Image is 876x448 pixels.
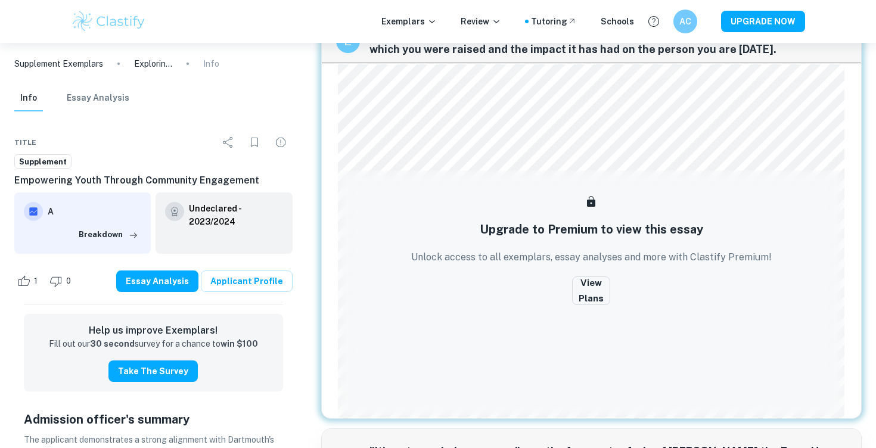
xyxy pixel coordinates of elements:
[67,85,129,111] button: Essay Analysis
[269,130,293,154] div: Report issue
[27,275,44,287] span: 1
[24,410,283,428] h5: Admission officer's summary
[116,270,198,292] button: Essay Analysis
[14,85,43,111] button: Info
[201,270,293,292] a: Applicant Profile
[531,15,577,28] a: Tutoring
[134,57,172,70] p: Exploring Competencies at [GEOGRAPHIC_DATA]: A Path to Self-Discovery
[15,156,71,168] span: Supplement
[572,276,610,305] button: View Plans
[721,11,805,32] button: UPGRADE NOW
[46,272,77,291] div: Dislike
[71,10,147,33] img: Clastify logo
[60,275,77,287] span: 0
[108,360,198,382] button: Take the Survey
[76,226,141,244] button: Breakdown
[203,57,219,70] p: Info
[480,220,703,238] h5: Upgrade to Premium to view this essay
[601,15,634,28] a: Schools
[461,15,501,28] p: Review
[33,323,274,338] h6: Help us improve Exemplars!
[90,339,135,349] strong: 30 second
[14,57,103,70] a: Supplement Exemplars
[220,339,258,349] strong: win $100
[411,250,772,265] p: Unlock access to all exemplars, essay analyses and more with Clastify Premium!
[679,15,692,28] h6: AC
[14,137,36,148] span: Title
[673,10,697,33] button: AC
[49,338,258,351] p: Fill out our survey for a chance to
[381,15,437,28] p: Exemplars
[243,130,266,154] div: Bookmark
[644,11,664,32] button: Help and Feedback
[14,173,293,188] h6: Empowering Youth Through Community Engagement
[216,130,240,154] div: Share
[14,154,72,169] a: Supplement
[14,272,44,291] div: Like
[189,202,282,228] a: Undeclared - 2023/2024
[48,205,141,218] h6: A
